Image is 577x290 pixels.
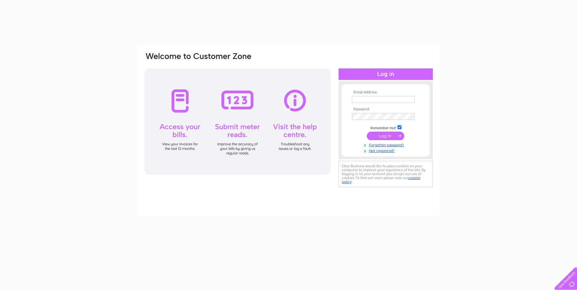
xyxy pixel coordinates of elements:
[350,90,421,95] th: Email Address:
[350,107,421,112] th: Password:
[342,176,420,184] a: cookies policy
[352,142,421,147] a: Forgotten password?
[350,124,421,130] td: Remember me?
[339,161,433,187] div: Clear Business would like to place cookies on your computer to improve your experience of the sit...
[367,132,404,140] input: Submit
[352,147,421,153] a: Not registered?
